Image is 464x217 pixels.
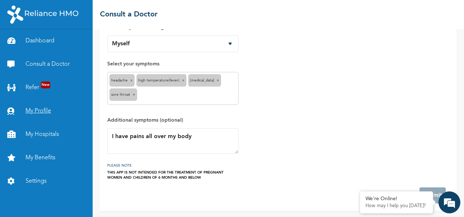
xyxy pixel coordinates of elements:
p: How may I help you today? [366,203,428,209]
button: Submit [419,187,446,203]
div: FAQs [71,179,139,202]
span: × [217,79,219,82]
span: × [182,79,185,82]
span: Thank you [PERSON_NAME].ogba for contacting Reliance Health. I'm really glad I could help you [DA... [15,59,117,108]
img: photo.ls [24,32,36,47]
div: Naomi Enrollee Web Assistant [43,34,128,44]
div: [MEDICAL_DATA] [188,74,221,87]
em: Blush [105,83,114,91]
img: RelianceHMO's Logo [7,5,78,24]
div: [PERSON_NAME] Web Assistant has ended this chat session 9:29 AM [16,118,126,131]
div: High temperature(Fever) [136,74,186,87]
span: Conversation [4,192,71,198]
div: Sore throat [109,88,137,101]
div: THIS APP IS NOT INTENDED FOR THE TREATMENT OF PREGNANT WOMEN AND CHILDREN OF 6 MONTHS AND BELOW [107,170,239,180]
span: New [41,81,50,88]
div: We're Online! [366,196,428,202]
div: headache [109,74,135,87]
h2: Consult a Doctor [100,9,158,20]
div: Minimize live chat window [120,4,137,21]
label: Select your symptoms [107,60,239,68]
span: × [130,79,133,82]
label: Additional symptoms (optional) [107,116,239,125]
div: Your chat session has ended. If you wish to continue the conversation from where you left, [16,140,126,176]
span: × [133,93,135,96]
div: Navigation go back [8,34,19,45]
div: 9:29 AM [9,56,123,111]
a: click here. [64,157,87,163]
h3: PLEASE NOTE [107,161,239,170]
